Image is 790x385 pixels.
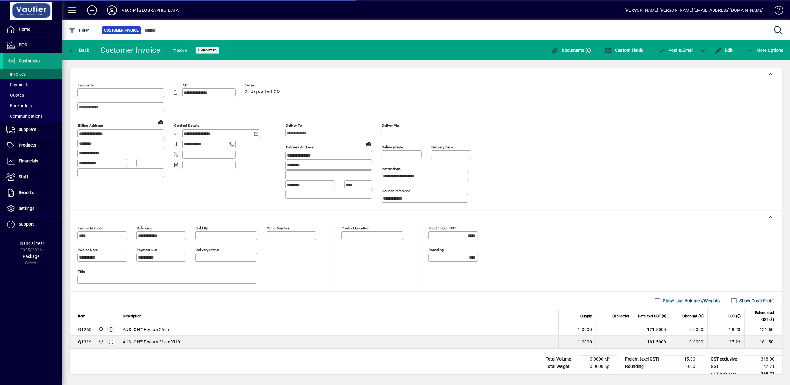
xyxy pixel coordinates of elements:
a: Quotes [3,90,62,100]
span: Suppliers [19,127,36,132]
mat-label: Payment due [137,248,157,252]
button: Edit [713,45,735,56]
a: Support [3,217,62,232]
mat-label: Invoice number [78,226,103,230]
mat-label: Deliver via [382,123,399,128]
mat-label: Sold by [196,226,208,230]
span: Settings [19,206,34,211]
td: 0.0000 [670,323,707,336]
span: POS [19,42,27,47]
span: Reports [19,190,34,195]
mat-label: Instructions [382,167,401,171]
span: Staff [19,174,28,179]
td: 27.23 [707,336,744,348]
span: 20 days after EOM [245,89,280,94]
td: GST exclusive [708,356,745,363]
div: Vautier [GEOGRAPHIC_DATA] [122,5,180,15]
div: Q131S [78,339,91,345]
span: Products [19,143,36,148]
a: View on map [156,117,166,127]
td: 0.00 [665,363,703,370]
span: Filter [68,28,89,33]
td: 365.71 [745,370,782,378]
mat-label: Deliver To [286,123,302,128]
a: Knowledge Base [770,1,782,21]
a: Backorders [3,100,62,111]
button: Back [67,45,91,56]
span: Supply [580,313,592,320]
td: 18.23 [707,323,744,336]
span: P [669,48,671,53]
mat-label: Courier Reference [382,189,410,193]
mat-label: Reference [137,226,152,230]
span: Financial Year [18,241,45,246]
span: Description [123,313,142,320]
span: Central [97,326,104,333]
td: GST [708,363,745,370]
a: Invoices [3,69,62,79]
td: 15.00 [665,356,703,363]
td: 181.50 [744,336,782,348]
span: Unposted [198,48,217,52]
td: 47.71 [745,363,782,370]
div: 181.5000 [637,339,666,345]
span: Communications [6,114,43,119]
a: Suppliers [3,122,62,137]
span: Home [19,27,30,32]
a: POS [3,38,62,53]
div: [PERSON_NAME] [PERSON_NAME][EMAIL_ADDRESS][DOMAIN_NAME] [624,5,764,15]
mat-label: Invoice date [78,248,98,252]
span: Discount (%) [682,313,704,320]
span: AUS-ION™ Frypan 26cm [123,326,170,333]
button: Custom Fields [603,45,645,56]
span: Terms [245,83,282,87]
span: Quotes [6,93,24,98]
td: 0.0000 M³ [580,356,617,363]
span: Custom Fields [604,48,643,53]
a: Financials [3,153,62,169]
td: Rounding [622,363,665,370]
span: Central [97,339,104,345]
td: GST inclusive [708,370,745,378]
span: Backorder [612,313,629,320]
mat-label: Delivery date [382,145,403,149]
td: Total Weight [543,363,580,370]
mat-label: Product location [342,226,369,230]
span: Documents (0) [551,48,591,53]
mat-label: Order number [267,226,289,230]
mat-label: Freight (excl GST) [429,226,457,230]
button: Add [82,5,102,16]
span: Rate excl GST ($) [638,313,666,320]
a: Products [3,138,62,153]
span: Invoices [6,72,26,77]
a: Communications [3,111,62,122]
a: View on map [364,139,374,148]
a: Staff [3,169,62,185]
span: Financials [19,158,38,163]
td: Total Volume [543,356,580,363]
td: 121.50 [744,323,782,336]
div: Q126S [78,326,91,333]
mat-label: Attn [183,83,189,87]
span: 1.0000 [578,339,592,345]
td: 318.00 [745,356,782,363]
div: Customer Invoice [101,45,161,55]
span: Payments [6,82,29,87]
button: Post & Email [655,45,697,56]
button: Filter [67,25,91,36]
app-page-header-button: Back [62,45,96,56]
div: 121.5000 [637,326,666,333]
mat-label: Invoice To [78,83,94,87]
mat-label: Title [78,269,85,274]
span: Back [68,48,89,53]
label: Show Cost/Profit [738,298,774,304]
span: Customers [19,58,40,63]
mat-label: Delivery time [431,145,453,149]
a: Payments [3,79,62,90]
button: More Options [744,45,785,56]
td: 0.0000 Kg [580,363,617,370]
span: 1.0000 [578,326,592,333]
span: AUS-ION™ Frypan 31cm XHD [123,339,180,345]
span: More Options [746,48,784,53]
label: Show Line Volumes/Weights [662,298,720,304]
